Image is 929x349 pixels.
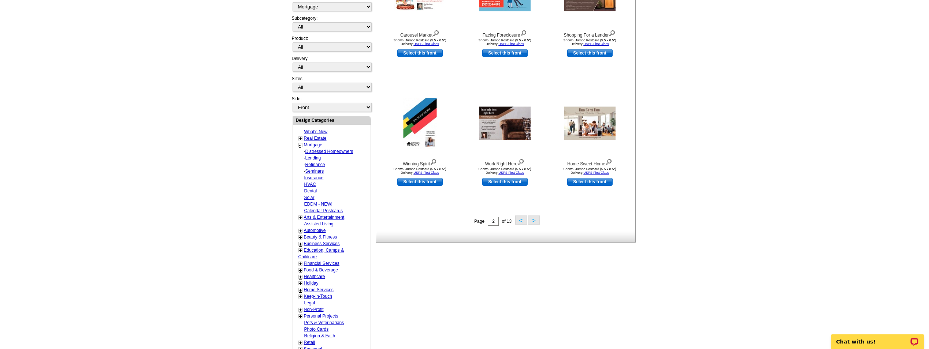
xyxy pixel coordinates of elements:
div: Shopping For a Lender [550,29,630,38]
div: Shown: Jumbo Postcard (5.5 x 8.5") Delivery: [550,167,630,174]
a: use this design [482,178,528,186]
div: Shown: Jumbo Postcard (5.5 x 8.5") Delivery: [550,38,630,46]
a: + [299,340,302,346]
img: view design details [432,29,439,37]
span: of 13 [502,219,512,224]
a: Real Estate [304,136,327,141]
a: + [299,261,302,267]
a: - [299,142,301,148]
a: Business Services [304,241,340,246]
a: Mortgage [304,142,323,147]
a: Religion & Faith [304,333,335,338]
div: Facing Foreclosure [465,29,545,38]
div: Work Right Here [465,157,545,167]
a: Dental [304,188,317,194]
div: Side: [292,95,371,113]
a: + [299,314,302,319]
a: Distressed Homeowners [305,149,353,154]
div: Sizes: [292,75,371,95]
div: Subcategory: [292,15,371,35]
a: use this design [397,178,443,186]
img: Home Sweet Home [564,107,616,140]
a: + [299,241,302,247]
img: Winning Spirit [403,98,436,149]
a: Beauty & Fitness [304,234,337,240]
a: + [299,294,302,300]
img: view design details [609,29,616,37]
a: Food & Beverage [304,267,338,273]
a: Personal Projects [304,314,338,319]
a: Holiday [304,281,319,286]
a: Assisted Living [304,221,334,226]
a: use this design [397,49,443,57]
a: + [299,281,302,286]
a: Automotive [304,228,326,233]
img: view design details [605,157,612,165]
div: - [298,161,370,168]
div: - [298,168,370,174]
iframe: LiveChat chat widget [826,326,929,349]
img: view design details [520,29,527,37]
a: HVAC [304,182,316,187]
a: Lending [305,155,321,161]
a: Legal [304,300,315,305]
a: Refinance [305,162,325,167]
div: Shown: Jumbo Postcard (5.5 x 8.5") Delivery: [380,167,460,174]
a: USPS First Class [413,42,439,46]
a: use this design [567,178,613,186]
a: + [299,228,302,234]
div: Product: [292,35,371,55]
div: Shown: Jumbo Postcard (5.5 x 8.5") Delivery: [465,38,545,46]
a: Insurance [304,175,324,180]
a: + [299,287,302,293]
a: USPS First Class [413,171,439,174]
a: Financial Services [304,261,339,266]
div: Home Sweet Home [550,157,630,167]
a: Non-Profit [304,307,324,312]
a: + [299,234,302,240]
a: Retail [304,340,315,345]
a: USPS First Class [498,171,524,174]
a: Keep-in-Touch [304,294,332,299]
a: Seminars [305,169,324,174]
a: Home Services [304,287,334,292]
div: Winning Spirit [380,157,460,167]
a: USPS First Class [583,171,609,174]
a: USPS First Class [583,42,609,46]
img: view design details [430,157,437,165]
button: < [515,215,527,225]
div: Carousel Market [380,29,460,38]
img: view design details [517,157,524,165]
a: EDDM - NEW! [304,202,332,207]
div: Shown: Jumbo Postcard (5.5 x 8.5") Delivery: [465,167,545,174]
a: USPS First Class [498,42,524,46]
a: + [299,136,302,142]
a: + [299,274,302,280]
a: use this design [482,49,528,57]
span: Page [474,219,484,224]
button: > [528,215,540,225]
a: Calendar Postcards [304,208,343,213]
a: Photo Cards [304,327,329,332]
div: Delivery: [292,55,371,75]
a: use this design [567,49,613,57]
a: What's New [304,129,328,134]
div: - [298,148,370,155]
a: + [299,215,302,221]
a: Solar [304,195,315,200]
a: Pets & Veterinarians [304,320,344,325]
a: Education, Camps & Childcare [298,248,344,259]
img: Work Right Here [479,107,531,140]
a: Healthcare [304,274,325,279]
a: + [299,248,302,254]
a: + [299,307,302,313]
a: + [299,267,302,273]
div: - [298,155,370,161]
div: Design Categories [293,117,371,124]
div: Shown: Jumbo Postcard (5.5 x 8.5") Delivery: [380,38,460,46]
a: Arts & Entertainment [304,215,345,220]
